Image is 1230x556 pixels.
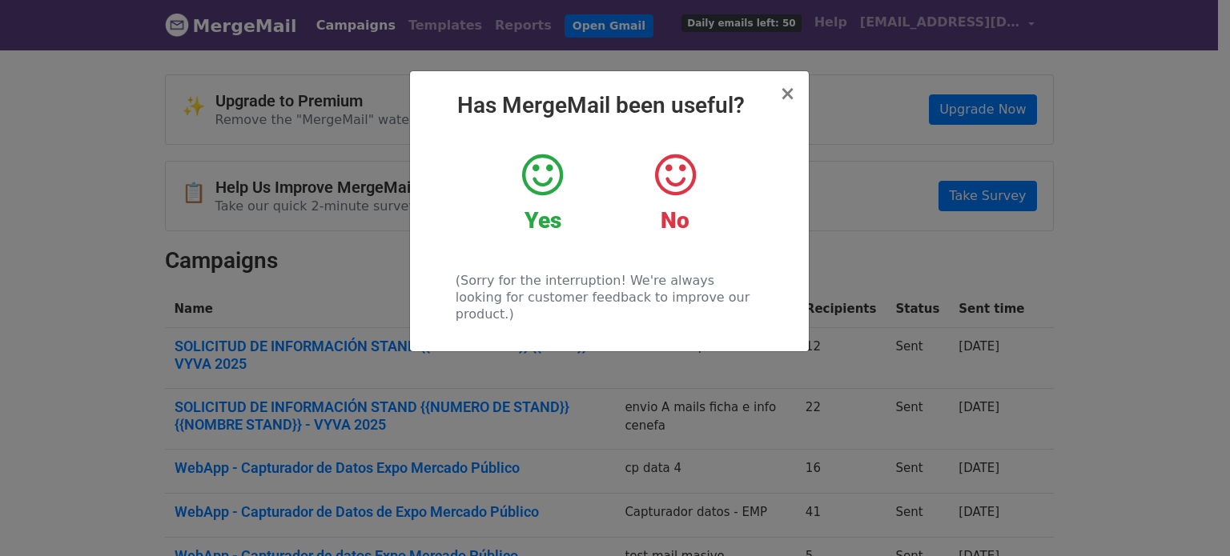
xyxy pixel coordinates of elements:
p: (Sorry for the interruption! We're always looking for customer feedback to improve our product.) [456,272,762,322]
h2: Has MergeMail been useful? [423,92,796,119]
a: No [621,151,729,234]
strong: Yes [525,207,561,234]
strong: No [661,207,689,234]
span: × [779,82,795,105]
button: Close [779,84,795,103]
a: Yes [488,151,597,234]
